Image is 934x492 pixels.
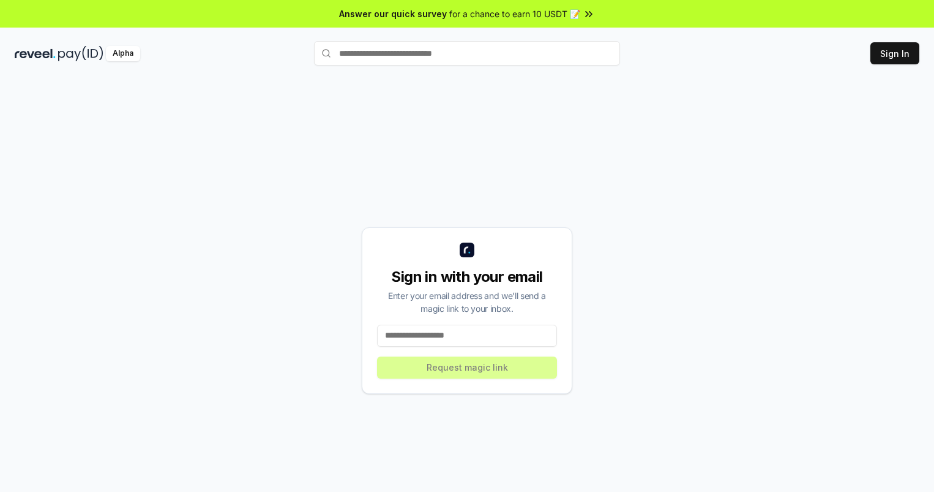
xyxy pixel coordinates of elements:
div: Enter your email address and we’ll send a magic link to your inbox. [377,289,557,315]
div: Alpha [106,46,140,61]
img: reveel_dark [15,46,56,61]
button: Sign In [870,42,919,64]
img: logo_small [460,243,474,257]
img: pay_id [58,46,103,61]
span: for a chance to earn 10 USDT 📝 [449,7,580,20]
div: Sign in with your email [377,267,557,287]
span: Answer our quick survey [339,7,447,20]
